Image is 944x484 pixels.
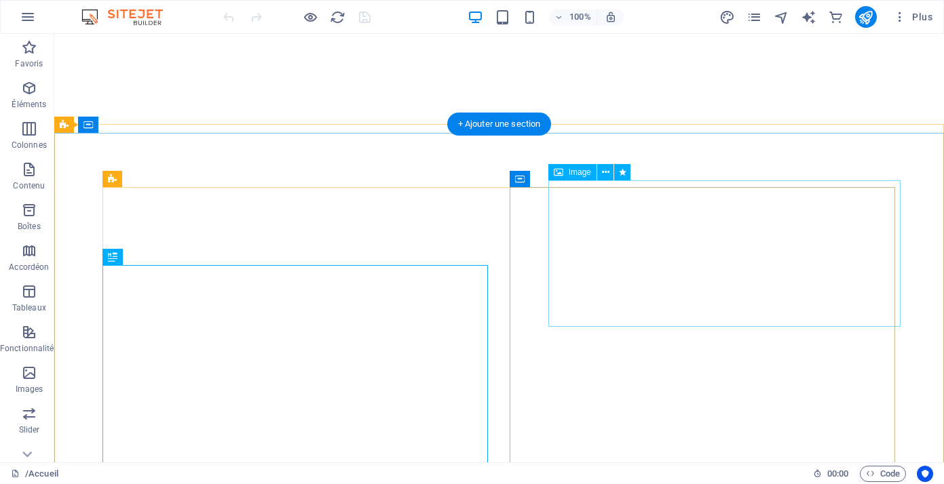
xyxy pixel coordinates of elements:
[12,99,46,110] p: Éléments
[569,9,591,25] h6: 100%
[917,466,933,482] button: Usercentrics
[813,466,849,482] h6: Durée de la session
[801,9,817,25] button: text_generator
[774,9,789,25] i: Navigateur
[78,9,180,25] img: Editor Logo
[605,11,617,23] i: Lors du redimensionnement, ajuster automatiquement le niveau de zoom en fonction de l'appareil sé...
[855,6,877,28] button: publish
[866,466,900,482] span: Code
[12,302,46,313] p: Tableaux
[827,466,848,482] span: 00 00
[302,9,318,25] button: Cliquez ici pour quitter le mode Aperçu et poursuivre l'édition.
[9,262,49,273] p: Accordéon
[329,9,345,25] button: reload
[828,9,844,25] i: E-commerce
[447,113,552,136] div: + Ajouter une section
[12,140,47,150] p: Colonnes
[13,180,45,191] p: Contenu
[893,10,932,24] span: Plus
[837,468,839,479] span: :
[801,9,816,25] i: AI Writer
[747,9,763,25] button: pages
[888,6,938,28] button: Plus
[19,424,40,435] p: Slider
[719,9,735,25] i: Design (Ctrl+Alt+Y)
[747,9,762,25] i: Pages (Ctrl+Alt+S)
[18,221,41,232] p: Boîtes
[549,9,597,25] button: 100%
[330,9,345,25] i: Actualiser la page
[860,466,906,482] button: Code
[719,9,736,25] button: design
[15,58,43,69] p: Favoris
[858,9,873,25] i: Publier
[828,9,844,25] button: commerce
[11,466,58,482] a: Cliquez pour annuler la sélection. Double-cliquez pour ouvrir Pages.
[774,9,790,25] button: navigator
[569,168,591,176] span: Image
[16,384,43,395] p: Images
